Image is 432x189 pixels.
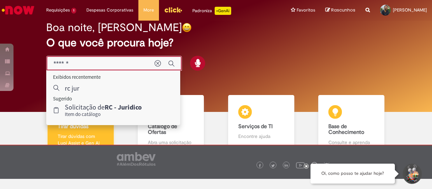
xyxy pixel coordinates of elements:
h2: O que você procura hoje? [46,37,385,49]
span: Rascunhos [331,7,355,13]
p: Consulte e aprenda [328,139,374,146]
button: Iniciar Conversa de Suporte [402,164,422,184]
div: Padroniza [192,7,231,15]
img: logo_footer_workplace.png [311,162,317,168]
span: [PERSON_NAME] [393,7,427,13]
p: +GenAi [215,7,231,15]
img: logo_footer_facebook.png [258,164,262,167]
a: Rascunhos [325,7,355,14]
b: Tirar dúvidas [58,123,88,130]
div: Oi, como posso te ajudar hoje? [310,164,395,184]
img: logo_footer_youtube.png [296,161,305,169]
span: Favoritos [297,7,315,14]
span: Despesas Corporativas [86,7,133,14]
p: Abra uma solicitação [148,139,194,146]
img: logo_footer_naosei.png [324,162,330,168]
p: Tirar dúvidas com Lupi Assist e Gen Ai [58,133,104,146]
img: click_logo_yellow_360x200.png [164,5,182,15]
b: Serviços de TI [238,123,273,130]
span: Requisições [46,7,70,14]
h2: Boa noite, [PERSON_NAME] [46,22,182,33]
img: logo_footer_linkedin.png [285,164,288,168]
b: Base de Conhecimento [328,123,364,136]
p: Encontre ajuda [238,133,284,140]
img: happy-face.png [182,23,192,32]
span: 1 [71,8,76,14]
a: Serviços de TI Encontre ajuda [216,95,306,153]
a: Base de Conhecimento Consulte e aprenda [306,95,397,153]
img: logo_footer_twitter.png [271,164,275,167]
b: Catálogo de Ofertas [148,123,177,136]
img: logo_footer_ambev_rotulo_gray.png [117,152,156,166]
a: Tirar dúvidas Tirar dúvidas com Lupi Assist e Gen Ai [35,95,126,153]
span: More [143,7,154,14]
img: ServiceNow [1,3,35,17]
